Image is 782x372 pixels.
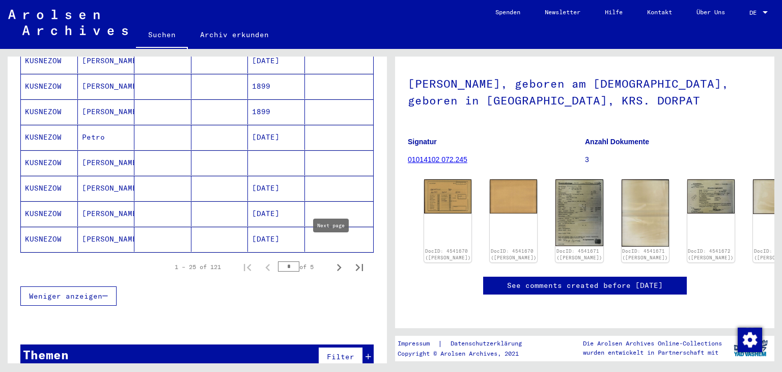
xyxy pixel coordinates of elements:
mat-cell: [PERSON_NAME] [78,176,135,201]
mat-cell: [PERSON_NAME] [78,99,135,124]
mat-cell: KUSNEZOW [21,227,78,252]
mat-cell: KUSNEZOW [21,48,78,73]
a: DocID: 4541672 ([PERSON_NAME]) [688,248,734,261]
img: 002.jpg [490,179,537,214]
mat-cell: KUSNEZOW [21,176,78,201]
p: Copyright © Arolsen Archives, 2021 [398,349,534,358]
a: Suchen [136,22,188,49]
a: DocID: 4541670 ([PERSON_NAME]) [491,248,537,261]
a: See comments created before [DATE] [507,280,663,291]
mat-cell: KUSNEZOW [21,74,78,99]
mat-cell: [DATE] [248,48,305,73]
mat-cell: [DATE] [248,176,305,201]
mat-cell: KUSNEZOW [21,201,78,226]
div: | [398,338,534,349]
img: Arolsen_neg.svg [8,10,128,35]
mat-cell: [PERSON_NAME] [78,227,135,252]
mat-cell: KUSNEZOW [21,125,78,150]
mat-cell: KUSNEZOW [21,150,78,175]
mat-cell: 1899 [248,99,305,124]
span: DE [749,9,761,16]
img: Zustimmung ändern [738,328,762,352]
mat-cell: [PERSON_NAME] [78,48,135,73]
img: 001.jpg [687,179,735,214]
button: Next page [329,257,349,277]
button: First page [237,257,258,277]
mat-cell: [DATE] [248,125,305,150]
a: DocID: 4541670 ([PERSON_NAME]) [425,248,471,261]
p: Die Arolsen Archives Online-Collections [583,339,722,348]
div: Themen [23,346,69,364]
button: Filter [318,347,363,366]
a: Datenschutzerklärung [442,338,534,349]
p: wurden entwickelt in Partnerschaft mit [583,348,722,357]
mat-cell: KUSNEZOW [21,99,78,124]
button: Last page [349,257,370,277]
b: Anzahl Dokumente [585,138,649,146]
a: DocID: 4541671 ([PERSON_NAME]) [622,248,668,261]
img: 001.jpg [555,179,603,246]
img: 001.jpg [424,179,471,214]
mat-cell: [PERSON_NAME] [78,201,135,226]
mat-cell: Petro [78,125,135,150]
mat-cell: 1899 [248,74,305,99]
a: Archiv erkunden [188,22,281,47]
img: 002.jpg [622,179,669,247]
span: Filter [327,352,354,361]
a: DocID: 4541671 ([PERSON_NAME]) [556,248,602,261]
a: Impressum [398,338,438,349]
mat-cell: [PERSON_NAME] [78,150,135,175]
mat-cell: [PERSON_NAME] [78,74,135,99]
img: yv_logo.png [732,335,770,361]
h1: [PERSON_NAME], geboren am [DEMOGRAPHIC_DATA], geboren in [GEOGRAPHIC_DATA], KRS. DORPAT [408,60,762,122]
mat-cell: [DATE] [248,227,305,252]
p: 3 [585,154,762,165]
div: of 5 [278,262,329,272]
button: Weniger anzeigen [20,286,117,306]
div: 1 – 25 of 121 [175,262,221,272]
a: 01014102 072.245 [408,155,467,164]
button: Previous page [258,257,278,277]
mat-cell: [DATE] [248,201,305,226]
span: Weniger anzeigen [29,291,102,301]
b: Signatur [408,138,437,146]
